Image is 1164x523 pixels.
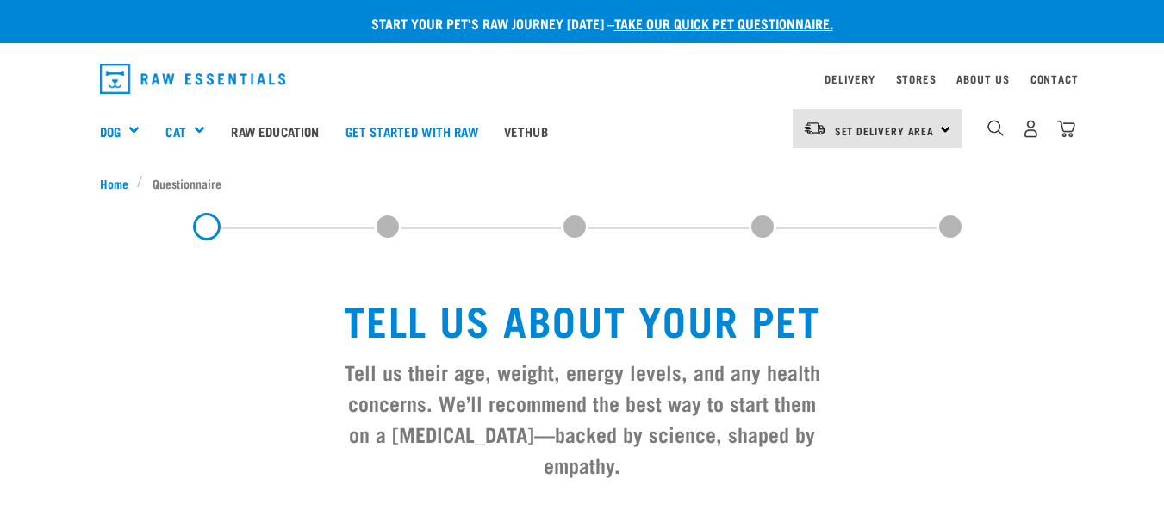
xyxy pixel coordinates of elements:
img: home-icon@2x.png [1057,120,1075,138]
span: Home [100,174,128,192]
img: home-icon-1@2x.png [987,120,1004,136]
a: Home [100,174,138,192]
img: van-moving.png [803,121,826,136]
img: Raw Essentials Logo [100,64,286,94]
h3: Tell us their age, weight, energy levels, and any health concerns. We’ll recommend the best way t... [338,356,827,480]
a: Vethub [491,97,561,165]
a: Cat [165,121,185,141]
img: user.png [1022,120,1040,138]
a: Dog [100,121,121,141]
a: About Us [956,76,1009,82]
a: Stores [896,76,937,82]
h1: Tell us about your pet [338,296,827,342]
nav: breadcrumbs [100,174,1065,192]
a: take our quick pet questionnaire. [614,19,833,27]
a: Contact [1030,76,1079,82]
a: Get started with Raw [333,97,491,165]
span: Set Delivery Area [835,128,935,134]
a: Delivery [825,76,875,82]
nav: dropdown navigation [86,57,1079,101]
a: Raw Education [218,97,332,165]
